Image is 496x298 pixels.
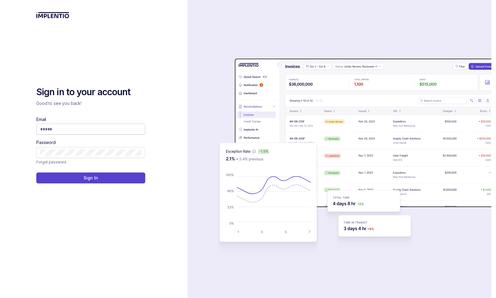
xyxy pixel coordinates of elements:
img: logo [36,12,69,18]
button: Sign In [36,172,145,183]
label: Password [36,139,56,146]
label: Email [36,116,46,122]
a: Link Forgot password [36,159,66,165]
p: Forgot password [36,159,66,165]
p: Sign In [84,175,98,181]
h2: Sign in to your account [36,86,145,98]
p: Good to see you back! [36,100,145,106]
